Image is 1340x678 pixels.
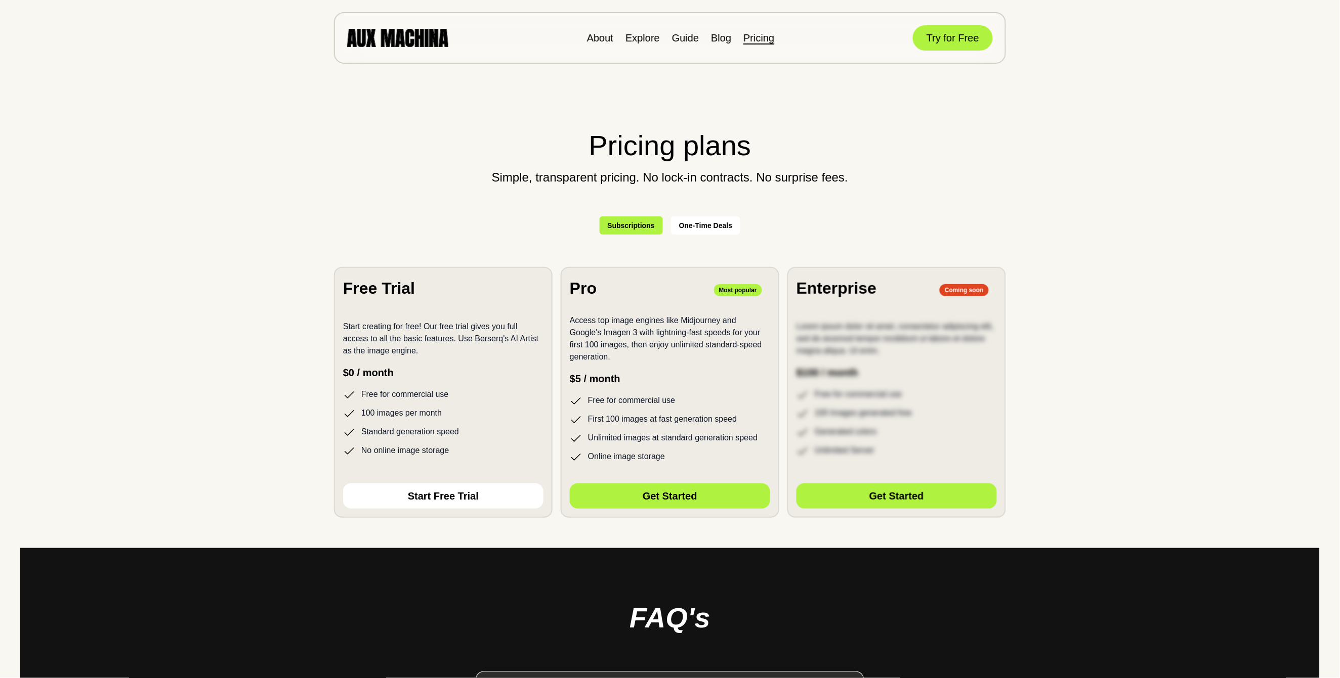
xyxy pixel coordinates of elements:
p: Most popular [714,284,762,296]
img: AUX MACHINA [347,29,448,47]
a: Guide [672,32,699,43]
i: FAQ's [630,602,710,634]
button: Start Free Trial [343,483,543,509]
li: No online image storage [343,444,543,457]
button: Subscriptions [600,216,663,235]
a: Pricing [743,32,774,43]
p: Simple, transparent pricing. No lock-in contracts. No surprise fees. [334,171,1006,184]
li: Free for commercial use [343,388,543,401]
p: $0 / month [343,365,543,380]
a: About [587,32,613,43]
button: Try for Free [913,25,993,51]
h2: Free Trial [343,276,415,300]
p: Access top image engines like Midjourney and Google's Imagen 3 with lightning-fast speeds for you... [570,314,770,363]
p: Coming soon [940,284,989,296]
li: Free for commercial use [570,394,770,407]
p: Start creating for free! Our free trial gives you full access to all the basic features. Use Bers... [343,321,543,357]
h2: Enterprise [797,276,876,300]
li: 100 images per month [343,407,543,420]
button: Get Started [797,483,997,509]
li: Online image storage [570,450,770,463]
button: One-Time Deals [671,216,741,235]
h2: Pro [570,276,597,300]
a: Blog [711,32,731,43]
button: Get Started [570,483,770,509]
li: Standard generation speed [343,426,543,438]
a: Explore [625,32,660,43]
li: First 100 images at fast generation speed [570,413,770,426]
li: Unlimited images at standard generation speed [570,432,770,444]
h2: Pricing plans [334,124,1006,167]
p: $5 / month [570,371,770,386]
